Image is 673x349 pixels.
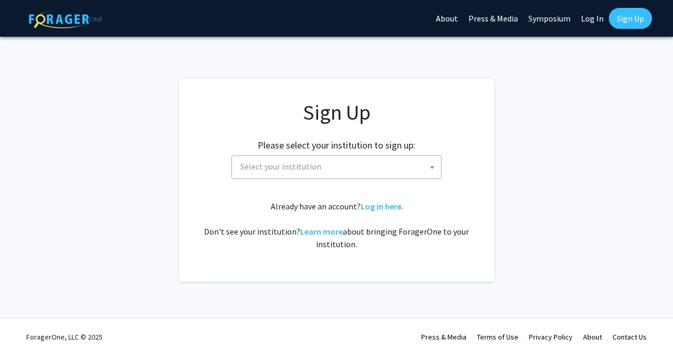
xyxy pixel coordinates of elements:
h2: Please select your institution to sign up: [258,140,415,151]
a: Privacy Policy [529,332,573,342]
a: Sign Up [609,8,652,29]
a: Log in here [361,201,401,211]
a: Terms of Use [477,332,518,342]
a: Contact Us [613,332,647,342]
span: Select your institution [240,161,321,172]
div: Already have an account? . Don't see your institution? about bringing ForagerOne to your institut... [200,200,473,250]
span: Select your institution [231,155,442,179]
span: Select your institution [236,156,441,177]
a: Press & Media [421,332,466,342]
a: About [583,332,602,342]
img: ForagerOne Logo [29,10,103,28]
h1: Sign Up [200,100,473,125]
a: Learn more about bringing ForagerOne to your institution [300,226,343,237]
